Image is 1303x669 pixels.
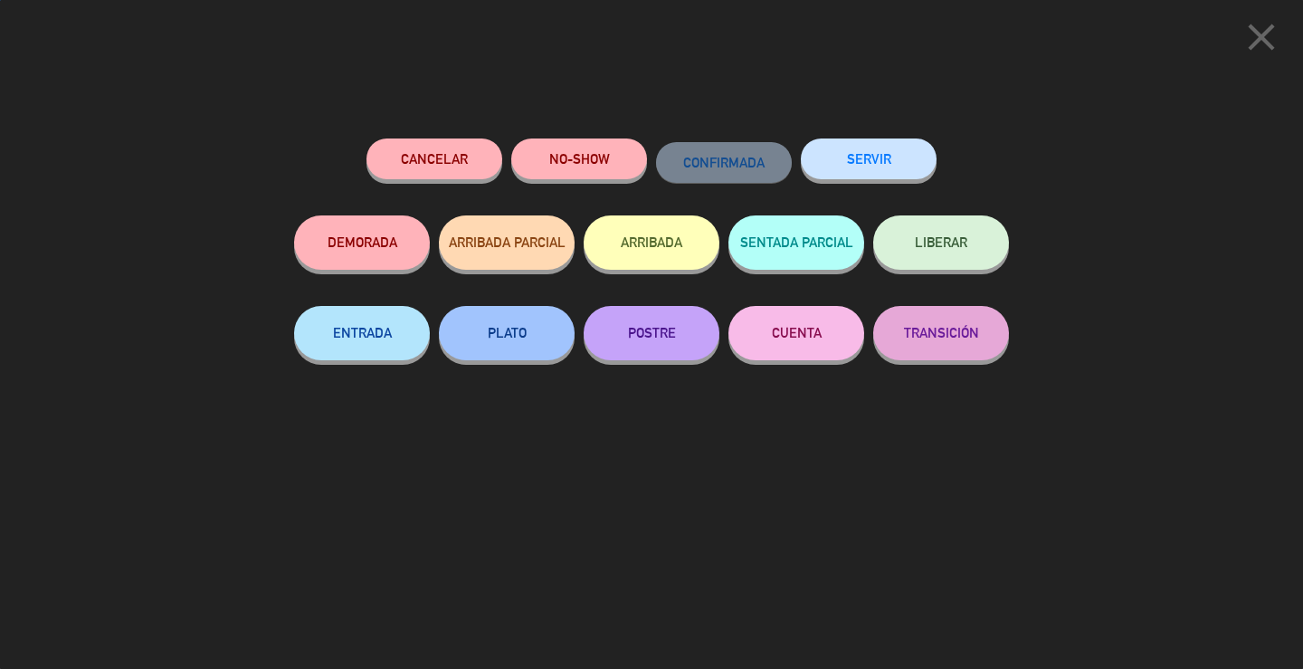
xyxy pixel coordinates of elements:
button: POSTRE [584,306,719,360]
button: ARRIBADA [584,215,719,270]
button: TRANSICIÓN [873,306,1009,360]
i: close [1239,14,1284,60]
button: Cancelar [366,139,502,179]
button: SERVIR [801,139,937,179]
button: CUENTA [728,306,864,360]
button: CONFIRMADA [656,142,792,183]
span: ARRIBADA PARCIAL [449,234,566,250]
button: PLATO [439,306,575,360]
button: SENTADA PARCIAL [728,215,864,270]
button: ENTRADA [294,306,430,360]
button: close [1233,14,1289,67]
span: CONFIRMADA [683,155,765,170]
span: LIBERAR [915,234,967,250]
button: NO-SHOW [511,139,647,179]
button: LIBERAR [873,215,1009,270]
button: ARRIBADA PARCIAL [439,215,575,270]
button: DEMORADA [294,215,430,270]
